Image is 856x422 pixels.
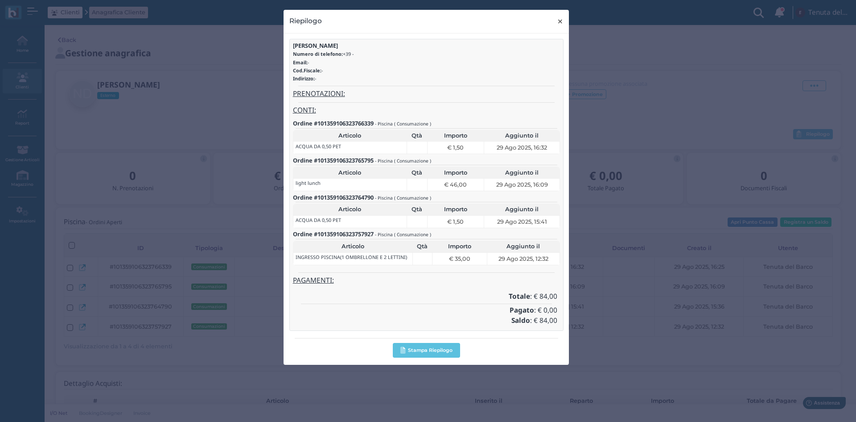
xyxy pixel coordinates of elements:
th: Articolo [293,204,407,215]
th: Qtà [407,167,427,178]
span: 29 Ago 2025, 16:32 [497,143,547,152]
small: - Piscina [375,195,393,201]
h6: ACQUA DA 0,50 PET [296,144,341,149]
th: Aggiunto il [484,130,560,142]
span: Assistenza [26,7,59,14]
b: Ordine #101359106323766339 [293,119,374,127]
button: Stampa Riepilogo [393,343,460,358]
th: Aggiunto il [484,204,560,215]
h4: : € 84,00 [296,317,557,325]
h6: light lunch [296,180,321,186]
span: € 35,00 [449,255,470,263]
h4: : € 84,00 [296,293,557,301]
span: × [557,16,564,27]
small: - Piscina [375,231,393,238]
h6: INGRESSO PISCINA(1 OMBRELLONE E 2 LETTINI) [296,255,407,260]
h6: - [293,68,560,73]
th: Articolo [293,130,407,142]
th: Importo [427,130,484,142]
b: Cod.Fiscale: [293,67,321,74]
span: € 1,50 [447,217,464,226]
u: CONTI: [293,105,316,115]
span: 29 Ago 2025, 15:41 [497,217,547,226]
b: Ordine #101359106323765795 [293,156,374,164]
h6: +39 - [293,51,560,57]
h6: - [293,60,560,65]
small: - Piscina [375,121,393,127]
b: Indirizzo: [293,75,315,82]
th: Articolo [293,241,412,252]
h4: Riepilogo [289,16,322,26]
b: Email: [293,59,308,66]
b: Numero di telefono: [293,50,343,57]
h6: - [293,76,560,81]
th: Qtà [407,204,427,215]
th: Articolo [293,167,407,178]
th: Importo [432,241,487,252]
small: - Piscina [375,158,393,164]
small: ( Consumazione ) [394,121,431,127]
b: Ordine #101359106323764790 [293,193,374,201]
b: [PERSON_NAME] [293,42,338,50]
th: Qtà [407,130,427,142]
th: Importo [427,204,484,215]
b: Saldo [511,316,530,325]
th: Aggiunto il [487,241,560,252]
b: Ordine #101359106323757927 [293,230,374,238]
th: Qtà [412,241,432,252]
b: Pagato [510,305,534,315]
small: ( Consumazione ) [394,231,431,238]
b: Totale [509,292,530,301]
small: ( Consumazione ) [394,195,431,201]
u: PRENOTAZIONI: [293,89,345,98]
h4: : € 0,00 [296,307,557,314]
h6: ACQUA DA 0,50 PET [296,217,341,223]
th: Importo [427,167,484,178]
th: Aggiunto il [484,167,560,178]
span: € 1,50 [447,143,464,152]
span: € 46,00 [444,180,467,189]
span: 29 Ago 2025, 12:32 [498,255,548,263]
small: ( Consumazione ) [394,158,431,164]
u: PAGAMENTI: [293,276,334,285]
span: 29 Ago 2025, 16:09 [496,180,548,189]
